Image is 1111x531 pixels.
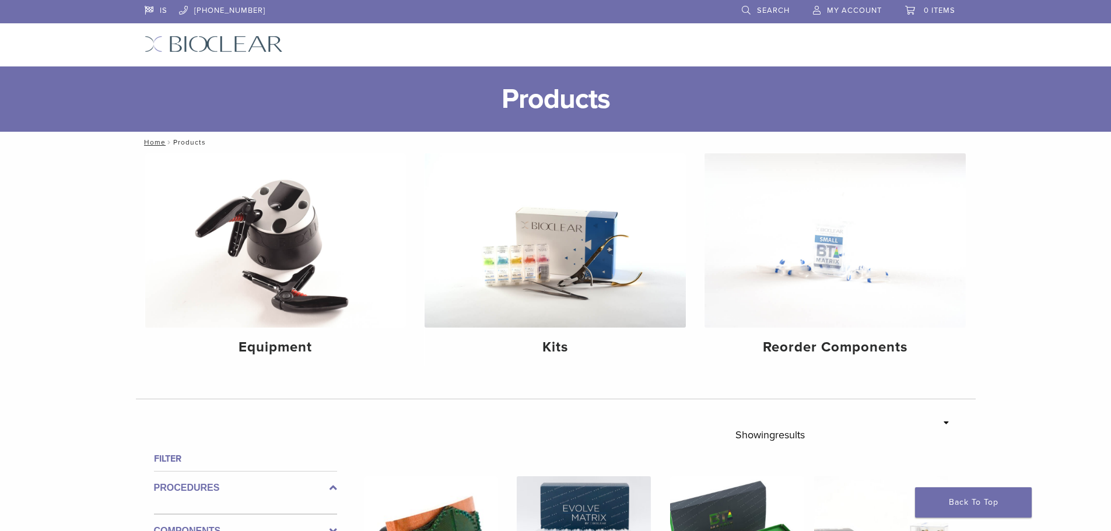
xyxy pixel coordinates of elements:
[155,337,397,358] h4: Equipment
[827,6,882,15] span: My Account
[141,138,166,146] a: Home
[425,153,686,328] img: Kits
[714,337,956,358] h4: Reorder Components
[425,153,686,365] a: Kits
[434,337,677,358] h4: Kits
[757,6,790,15] span: Search
[136,132,976,153] nav: Products
[154,452,337,466] h4: Filter
[924,6,955,15] span: 0 items
[154,481,337,495] label: Procedures
[145,153,406,328] img: Equipment
[145,36,283,52] img: Bioclear
[166,139,173,145] span: /
[705,153,966,365] a: Reorder Components
[705,153,966,328] img: Reorder Components
[735,423,805,447] p: Showing results
[915,487,1032,518] a: Back To Top
[145,153,406,365] a: Equipment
